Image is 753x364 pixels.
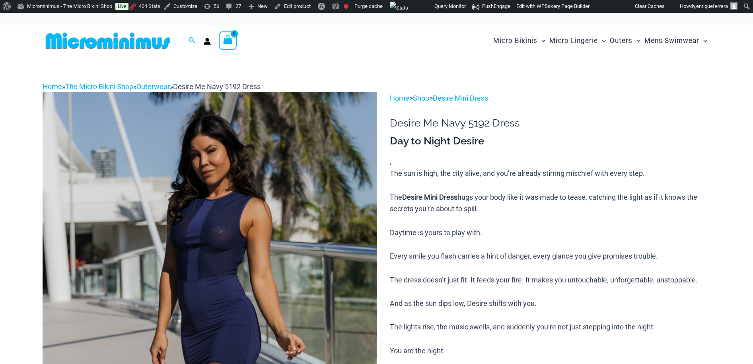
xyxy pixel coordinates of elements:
nav: Site Navigation [490,27,711,54]
span: Mens Swimwear [644,31,699,51]
a: Live [115,3,128,10]
span: Outers [610,31,632,51]
span: Desire Me Navy 5192 Dress [173,82,261,91]
div: Focus keyphrase not set [344,4,348,9]
a: Micro BikinisMenu ToggleMenu Toggle [491,29,547,53]
a: View Shopping Cart, 5 items [219,31,237,50]
a: Account icon link [204,38,211,45]
span: Menu Toggle [537,31,545,51]
p: > > [390,92,710,104]
a: Home [390,94,409,102]
a: Search icon link [189,36,196,46]
span: » » » [43,82,261,91]
a: Home [43,82,62,91]
a: The Micro Bikini Shop [65,82,133,91]
span: Menu Toggle [632,31,640,51]
span: enriqueferrera [696,3,728,9]
h1: Desire Me Navy 5192 Dress [390,117,710,129]
a: Micro LingerieMenu ToggleMenu Toggle [547,29,608,53]
a: Outerwear [136,82,170,91]
img: Views over 48 hours. Click for more Jetpack Stats. [390,2,408,14]
a: OutersMenu ToggleMenu Toggle [608,29,642,53]
img: MM SHOP LOGO FLAT [43,32,173,50]
span: Micro Lingerie [549,31,598,51]
a: Shop [413,94,429,102]
a: Desire Mini Dress [433,94,488,102]
span: Menu Toggle [699,31,707,51]
span: Menu Toggle [598,31,606,51]
a: Mens SwimwearMenu ToggleMenu Toggle [642,29,709,53]
h3: Day to Night Desire [390,134,710,148]
span: Micro Bikinis [493,31,537,51]
b: Desire Mini Dress [402,193,457,201]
